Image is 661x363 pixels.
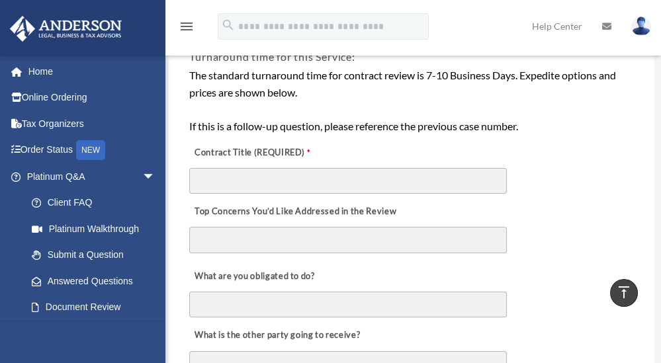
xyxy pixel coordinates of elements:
a: Tax Organizers [9,110,175,137]
img: Anderson Advisors Platinum Portal [6,16,126,42]
a: Document Review [19,294,169,321]
a: vertical_align_top [610,279,638,307]
i: vertical_align_top [616,284,632,300]
a: Answered Questions [19,268,175,294]
a: Platinum Walkthrough [19,216,175,242]
a: Home [9,58,175,85]
a: Submit a Question [19,242,175,268]
i: menu [179,19,195,34]
div: NEW [76,140,105,160]
label: Top Concerns You’d Like Addressed in the Review [189,202,400,221]
label: What is the other party going to receive? [189,326,363,344]
div: The standard turnaround time for contract review is 7-10 Business Days. Expedite options and pric... [189,67,633,134]
a: Platinum Q&Aarrow_drop_down [9,163,175,190]
a: menu [179,23,195,34]
label: Contract Title (REQUIRED) [189,143,322,162]
a: Client FAQ [19,190,175,216]
span: arrow_drop_down [142,163,169,190]
i: search [221,18,236,32]
a: Online Ordering [9,85,175,111]
a: Order StatusNEW [9,137,175,164]
label: What are you obligated to do? [189,267,322,286]
span: Turnaround time for this Service: [189,50,355,63]
img: User Pic [631,17,651,36]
